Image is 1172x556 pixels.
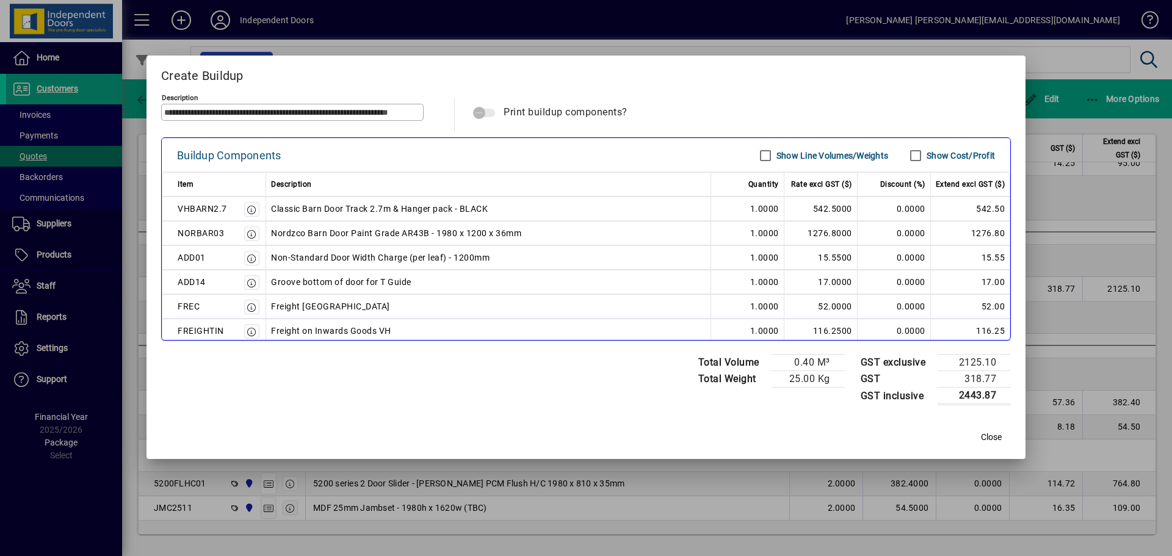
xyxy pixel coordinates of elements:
[178,226,224,240] div: NORBAR03
[855,388,938,405] td: GST inclusive
[178,177,194,192] span: Item
[271,177,312,192] span: Description
[924,150,995,162] label: Show Cost/Profit
[858,221,931,245] td: 0.0000
[880,177,925,192] span: Discount (%)
[692,355,772,371] td: Total Volume
[789,323,852,338] div: 116.2500
[791,177,852,192] span: Rate excl GST ($)
[692,371,772,388] td: Total Weight
[266,270,711,294] td: Groove bottom of door for T Guide
[504,106,628,118] span: Print buildup components?
[711,294,784,319] td: 1.0000
[266,245,711,270] td: Non-Standard Door Width Charge (per leaf) - 1200mm
[938,371,1011,388] td: 318.77
[931,319,1011,343] td: 116.25
[931,197,1011,221] td: 542.50
[711,270,784,294] td: 1.0000
[858,319,931,343] td: 0.0000
[266,197,711,221] td: Classic Barn Door Track 2.7m & Hanger pack - BLACK
[855,371,938,388] td: GST
[266,294,711,319] td: Freight [GEOGRAPHIC_DATA]
[748,177,779,192] span: Quantity
[981,431,1002,444] span: Close
[789,250,852,265] div: 15.5500
[858,245,931,270] td: 0.0000
[938,388,1011,405] td: 2443.87
[936,177,1005,192] span: Extend excl GST ($)
[772,355,845,371] td: 0.40 M³
[177,146,281,165] div: Buildup Components
[772,371,845,388] td: 25.00 Kg
[938,355,1011,371] td: 2125.10
[789,275,852,289] div: 17.0000
[178,275,206,289] div: ADD14
[711,197,784,221] td: 1.0000
[711,319,784,343] td: 1.0000
[931,221,1011,245] td: 1276.80
[855,355,938,371] td: GST exclusive
[178,323,224,338] div: FREIGHTIN
[711,221,784,245] td: 1.0000
[931,294,1011,319] td: 52.00
[178,201,227,216] div: VHBARN2.7
[146,56,1025,91] h2: Create Buildup
[162,93,198,102] mat-label: Description
[178,250,206,265] div: ADD01
[178,299,200,314] div: FREC
[789,299,852,314] div: 52.0000
[858,197,931,221] td: 0.0000
[858,294,931,319] td: 0.0000
[972,427,1011,449] button: Close
[931,270,1011,294] td: 17.00
[789,226,852,240] div: 1276.8000
[266,319,711,343] td: Freight on Inwards Goods VH
[266,221,711,245] td: Nordzco Barn Door Paint Grade AR43B - 1980 x 1200 x 36mm
[931,245,1011,270] td: 15.55
[711,245,784,270] td: 1.0000
[789,201,852,216] div: 542.5000
[774,150,888,162] label: Show Line Volumes/Weights
[858,270,931,294] td: 0.0000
